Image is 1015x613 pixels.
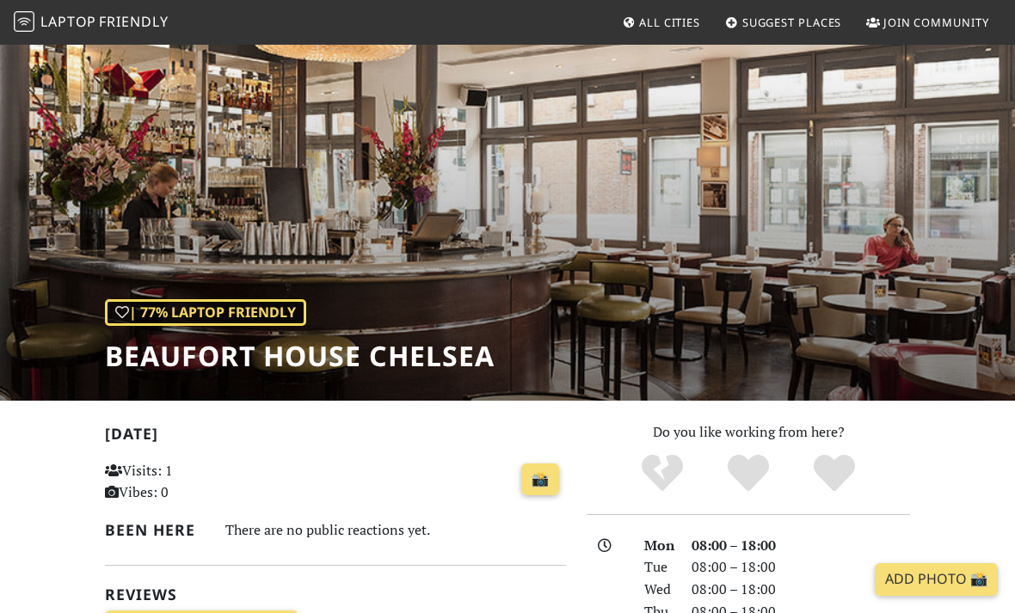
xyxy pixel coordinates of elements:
a: All Cities [615,7,707,38]
a: Suggest Places [718,7,849,38]
div: No [619,452,705,495]
div: | 77% Laptop Friendly [105,299,306,327]
a: Add Photo 📸 [875,563,998,596]
h1: Beaufort House Chelsea [105,340,495,372]
a: 📸 [521,463,559,496]
div: Yes [705,452,791,495]
h2: Reviews [105,585,566,604]
img: LaptopFriendly [14,11,34,32]
p: Visits: 1 Vibes: 0 [105,460,245,504]
span: All Cities [639,15,700,30]
div: 08:00 – 18:00 [681,579,920,601]
h2: Been here [105,521,205,539]
a: Join Community [859,7,996,38]
div: Tue [634,556,682,579]
div: Definitely! [791,452,877,495]
div: 08:00 – 18:00 [681,535,920,557]
span: Friendly [99,12,168,31]
span: Suggest Places [742,15,842,30]
h2: [DATE] [105,425,566,450]
span: Join Community [883,15,989,30]
div: Mon [634,535,682,557]
div: There are no public reactions yet. [225,518,566,543]
span: Laptop [40,12,96,31]
div: 08:00 – 18:00 [681,556,920,579]
div: Wed [634,579,682,601]
a: LaptopFriendly LaptopFriendly [14,8,169,38]
p: Do you like working from here? [587,421,910,444]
